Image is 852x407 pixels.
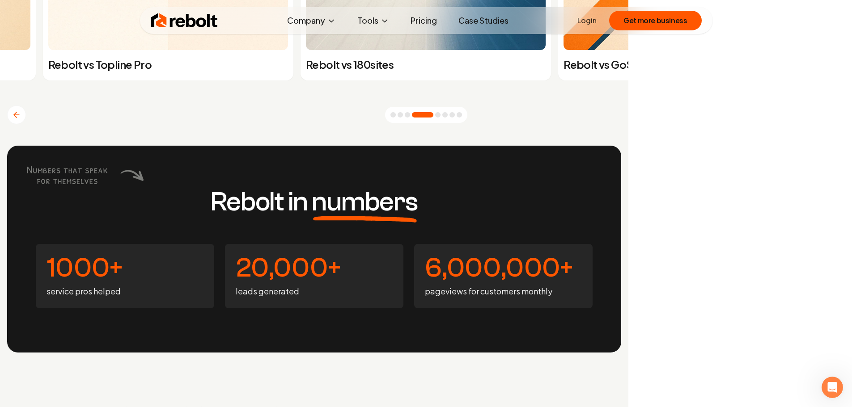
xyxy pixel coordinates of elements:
[236,255,393,281] h4: 20,000+
[609,11,701,30] button: Get more business
[442,112,448,117] button: Go to slide 6
[236,285,393,298] p: leads generated
[435,112,441,117] button: Go to slide 5
[564,57,803,71] p: Rebolt vs GoSite
[577,15,597,26] a: Login
[306,57,546,71] p: Rebolt vs 180sites
[403,12,444,29] a: Pricing
[312,189,418,215] span: numbers
[412,112,433,117] button: Go to slide 4
[7,105,26,124] button: Previous slide
[451,12,516,29] a: Case Studies
[457,112,462,117] button: Go to slide 8
[211,189,418,215] h3: Rebolt in
[47,255,203,281] h4: 1000+
[405,112,410,117] button: Go to slide 3
[350,12,396,29] button: Tools
[47,285,203,298] p: service pros helped
[425,255,582,281] h4: 6,000,000+
[822,377,843,398] iframe: Intercom live chat
[48,57,288,71] p: Rebolt vs Topline Pro
[449,112,455,117] button: Go to slide 7
[280,12,343,29] button: Company
[151,12,218,29] img: Rebolt Logo
[390,112,396,117] button: Go to slide 1
[398,112,403,117] button: Go to slide 2
[425,285,582,298] p: pageviews for customers monthly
